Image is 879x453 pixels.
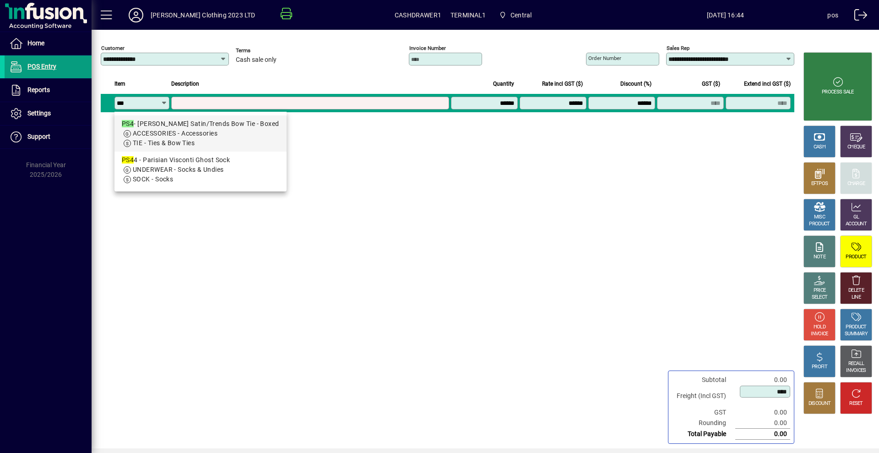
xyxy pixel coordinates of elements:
div: LINE [852,294,861,301]
mat-label: Customer [101,45,125,51]
div: RESET [849,400,863,407]
a: Logout [847,2,868,32]
div: PRODUCT [809,221,830,228]
div: NOTE [814,254,825,261]
span: CASHDRAWER1 [395,8,441,22]
a: Settings [5,102,92,125]
span: GST ($) [702,79,720,89]
div: PRICE [814,287,826,294]
div: HOLD [814,324,825,331]
div: 4 - Parisian Visconti Ghost Sock [122,155,279,165]
td: Total Payable [672,429,735,440]
span: [DATE] 16:44 [624,8,828,22]
span: Item [114,79,125,89]
div: CHEQUE [847,144,865,151]
td: Rounding [672,418,735,429]
mat-option: PS44 - Parisian Visconti Ghost Sock [114,152,287,188]
em: PS4 [122,120,134,127]
div: CHARGE [847,180,865,187]
div: SELECT [812,294,828,301]
td: 0.00 [735,429,790,440]
span: Central [510,8,532,22]
td: Subtotal [672,375,735,385]
span: Central [495,7,536,23]
div: MISC [814,214,825,221]
mat-option: PS4 - Parisian Fellini Satin/Trends Bow Tie - Boxed [114,115,287,152]
span: Discount (%) [620,79,651,89]
span: Extend incl GST ($) [744,79,791,89]
mat-label: Invoice number [409,45,446,51]
span: Quantity [493,79,514,89]
td: 0.00 [735,407,790,418]
span: Description [171,79,199,89]
div: SUMMARY [845,331,868,338]
a: Reports [5,79,92,102]
a: Support [5,126,92,148]
span: Support [27,133,50,140]
span: UNDERWEAR - Socks & Undies [133,166,223,173]
div: pos [827,8,838,22]
td: 0.00 [735,418,790,429]
div: INVOICES [846,367,866,374]
div: PRODUCT [846,254,866,261]
span: POS Entry [27,63,56,70]
div: EFTPOS [811,180,828,187]
span: Rate incl GST ($) [542,79,583,89]
div: GL [853,214,859,221]
div: PRODUCT [846,324,866,331]
em: PS4 [122,156,134,164]
mat-label: Order number [588,55,621,61]
span: SOCK - Socks [133,175,173,183]
span: Terms [236,48,291,54]
div: DELETE [848,287,864,294]
span: Home [27,39,44,47]
span: ACCESSORIES - Accessories [133,130,217,137]
td: Freight (Incl GST) [672,385,735,407]
div: CASH [814,144,825,151]
span: TERMINAL1 [450,8,486,22]
td: GST [672,407,735,418]
span: Reports [27,86,50,93]
td: 0.00 [735,375,790,385]
mat-label: Sales rep [667,45,689,51]
span: Settings [27,109,51,117]
div: ACCOUNT [846,221,867,228]
div: - [PERSON_NAME] Satin/Trends Bow Tie - Boxed [122,119,279,129]
span: TIE - Ties & Bow Ties [133,139,195,147]
span: Cash sale only [236,56,277,64]
div: [PERSON_NAME] Clothing 2023 LTD [151,8,255,22]
a: Home [5,32,92,55]
div: DISCOUNT [808,400,830,407]
button: Profile [121,7,151,23]
div: RECALL [848,360,864,367]
div: PROCESS SALE [822,89,854,96]
div: PROFIT [812,364,827,371]
div: INVOICE [811,331,828,338]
